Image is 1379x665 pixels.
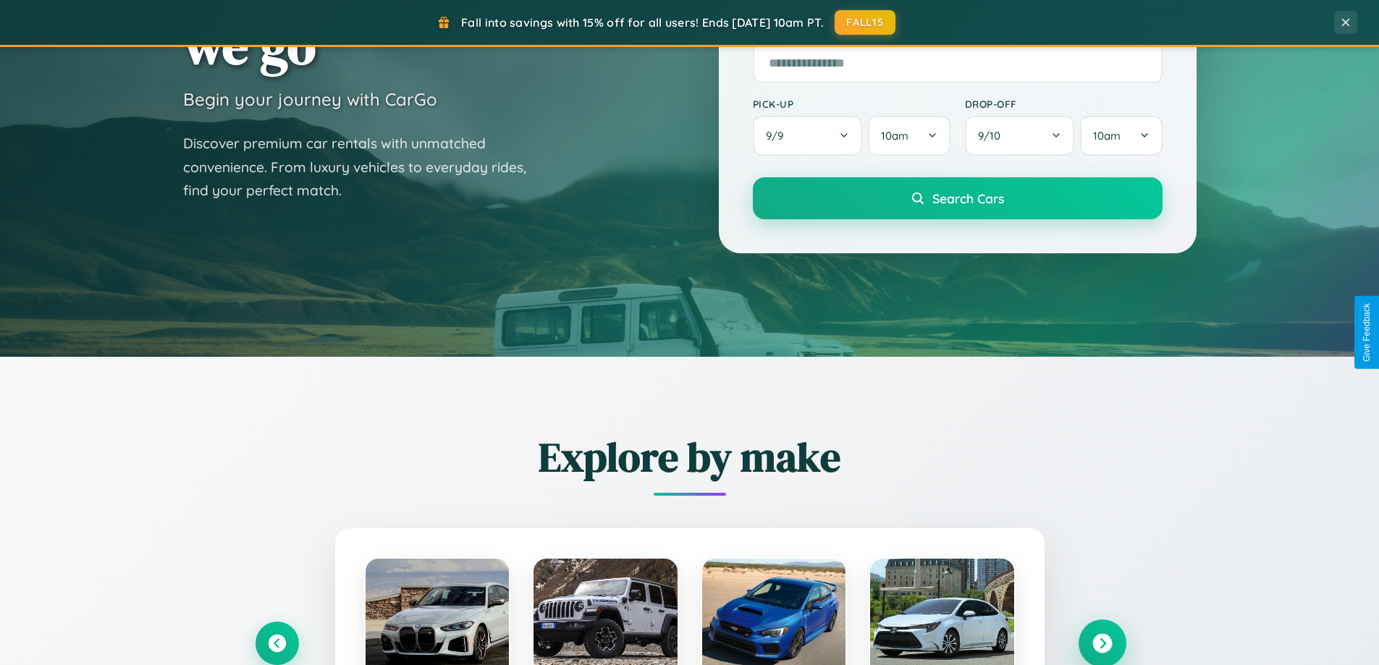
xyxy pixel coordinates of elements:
button: FALL15 [835,10,895,35]
span: Fall into savings with 15% off for all users! Ends [DATE] 10am PT. [461,15,824,30]
button: 9/10 [965,116,1075,156]
h2: Explore by make [256,429,1124,485]
span: Search Cars [932,190,1004,206]
label: Drop-off [965,98,1163,110]
button: 10am [868,116,950,156]
span: 9 / 9 [766,129,790,143]
span: 10am [1093,129,1121,143]
button: 10am [1080,116,1162,156]
div: Give Feedback [1362,303,1372,362]
button: Search Cars [753,177,1163,219]
label: Pick-up [753,98,950,110]
span: 9 / 10 [978,129,1008,143]
h3: Begin your journey with CarGo [183,88,437,110]
p: Discover premium car rentals with unmatched convenience. From luxury vehicles to everyday rides, ... [183,132,545,203]
span: 10am [881,129,908,143]
button: 9/9 [753,116,863,156]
